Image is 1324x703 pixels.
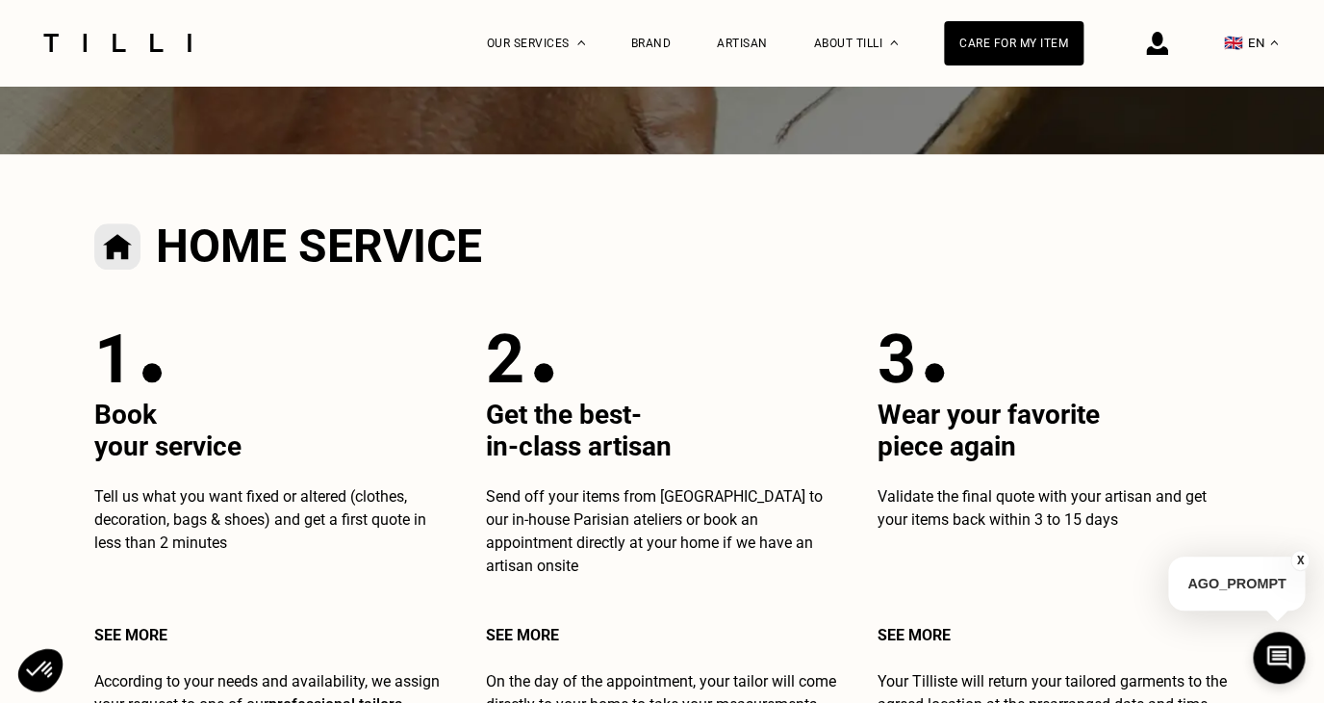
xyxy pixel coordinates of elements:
[877,430,1015,462] span: piece again
[631,37,672,50] a: Brand
[877,320,915,399] p: 3
[486,624,559,647] p: See more
[37,34,198,52] img: Tilli seamstress service logo
[486,430,672,462] span: in-class artisan
[94,399,157,430] span: Book
[486,487,823,575] span: Send off your items from [GEOGRAPHIC_DATA] to our in-house Parisian ateliers or book an appointme...
[717,37,768,50] a: Artisan
[94,487,426,552] span: Tell us what you want fixed or altered (clothes, decoration, bags & shoes) and get a first quote ...
[890,40,898,45] img: About dropdown menu
[1270,40,1278,45] img: menu déroulant
[577,40,585,45] img: Dropdown menu
[877,399,1099,430] span: Wear your favorite
[94,320,133,399] p: 1
[877,487,1206,529] span: Validate the final quote with your artisan and get your items back within 3 to 15 days
[486,320,524,399] p: 2
[156,220,482,273] h2: Home service
[1290,550,1310,571] button: X
[94,223,140,270] img: Comment ça marche
[944,21,1083,65] a: Care for my item
[486,399,642,430] span: Get the best-
[1224,34,1243,52] span: 🇬🇧
[1168,557,1305,611] p: AGO_PROMPT
[1146,32,1168,55] img: login icon
[94,430,242,462] span: your service
[94,624,167,647] p: See more
[877,624,950,647] p: See more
